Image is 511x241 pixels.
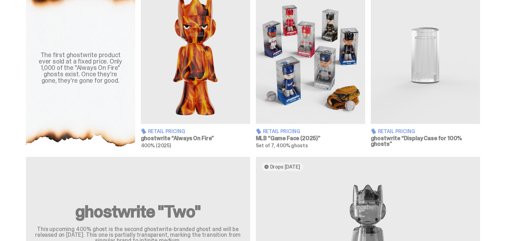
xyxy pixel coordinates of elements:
[371,136,480,147] h3: ghostwrite “Display Case for 100% ghosts”
[270,164,300,170] span: Drops [DATE]
[148,129,185,134] span: Retail Pricing
[141,142,171,149] span: 400% (2025)
[141,136,250,141] h3: ghostwrite “Always On Fire”
[256,142,308,149] span: Set of 7, 400% ghosts
[34,203,242,220] h2: ghostwrite "Two"
[263,129,300,134] span: Retail Pricing
[256,136,365,141] h3: MLB “Game Face (2025)”
[34,52,127,84] div: The first ghostwrite product ever sold at a fixed price. Only 1,000 of the "Always On Fire" ghost...
[378,129,415,134] span: Retail Pricing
